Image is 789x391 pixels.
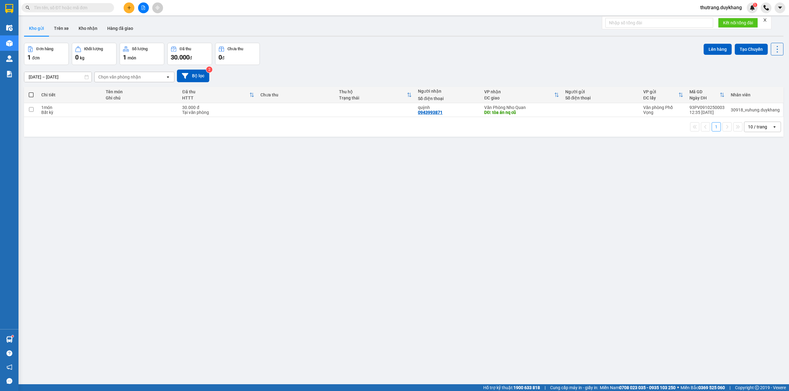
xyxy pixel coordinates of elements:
span: caret-down [777,5,783,10]
strong: 1900 633 818 [513,385,540,390]
span: plus [127,6,131,10]
button: 1 [712,122,721,131]
span: 1 [754,3,756,7]
div: Thu hộ [339,89,407,94]
div: Số điện thoại [565,95,637,100]
span: thutrang.duykhang [695,4,747,11]
input: Nhập số tổng đài [605,18,713,28]
sup: 2 [206,67,212,73]
sup: 1 [12,335,14,337]
div: Chưa thu [227,47,243,51]
span: file-add [141,6,145,10]
sup: 1 [753,3,757,7]
span: đ [222,55,224,60]
th: Toggle SortBy [336,87,415,103]
div: Đã thu [180,47,191,51]
button: Trên xe [49,21,74,36]
span: | [545,384,546,391]
img: logo-vxr [5,4,13,13]
div: 10 / trang [748,124,767,130]
img: solution-icon [6,71,13,77]
span: 30.000 [171,54,190,61]
button: Tạo Chuyến [735,44,768,55]
span: close [763,18,767,22]
div: Người gửi [565,89,637,94]
div: Mã GD [689,89,720,94]
button: Hàng đã giao [102,21,138,36]
span: 1 [123,54,126,61]
button: Kho nhận [74,21,102,36]
div: Số điện thoại [418,96,478,101]
div: quỳnh [418,105,478,110]
th: Toggle SortBy [640,87,686,103]
div: Chọn văn phòng nhận [98,74,141,80]
button: Đơn hàng1đơn [24,43,69,65]
img: warehouse-icon [6,40,13,46]
button: Số lượng1món [120,43,164,65]
th: Toggle SortBy [179,87,257,103]
span: Kết nối tổng đài [723,19,753,26]
img: phone-icon [763,5,769,10]
span: notification [6,364,12,370]
span: search [26,6,30,10]
button: Đã thu30.000đ [167,43,212,65]
span: Miền Bắc [681,384,725,391]
div: ĐC giao [484,95,554,100]
button: Bộ lọc [177,70,209,82]
div: 1 món [41,105,99,110]
span: 0 [75,54,79,61]
span: copyright [755,385,759,390]
button: Kho gửi [24,21,49,36]
button: Khối lượng0kg [72,43,117,65]
div: Trạng thái [339,95,407,100]
div: 30.000 đ [182,105,254,110]
div: Ghi chú [106,95,176,100]
div: Chưa thu [260,92,333,97]
div: DĐ: tòa án nq cũ [484,110,559,115]
div: 93PV0910250003 [689,105,725,110]
div: Đơn hàng [36,47,53,51]
img: warehouse-icon [6,55,13,62]
div: VP nhận [484,89,554,94]
button: caret-down [775,2,785,13]
svg: open [772,124,777,129]
div: Tại văn phòng [182,110,254,115]
div: 30918_vuhung.duykhang [731,107,780,112]
span: 0 [219,54,222,61]
strong: 0369 525 060 [698,385,725,390]
div: Văn Phòng Nho Quan [484,105,559,110]
img: warehouse-icon [6,25,13,31]
span: ⚪️ [677,386,679,389]
button: plus [124,2,134,13]
div: Văn phòng Phố Vọng [643,105,683,115]
input: Select a date range. [24,72,92,82]
div: 0943993871 [418,110,443,115]
span: | [730,384,730,391]
img: icon-new-feature [750,5,755,10]
button: Chưa thu0đ [215,43,260,65]
img: warehouse-icon [6,336,13,343]
span: question-circle [6,350,12,356]
button: aim [152,2,163,13]
button: Lên hàng [704,44,732,55]
div: Bất kỳ [41,110,99,115]
div: Ngày ĐH [689,95,720,100]
div: Đã thu [182,89,249,94]
span: 1 [27,54,31,61]
div: 12:35 [DATE] [689,110,725,115]
div: Chi tiết [41,92,99,97]
span: Miền Nam [600,384,676,391]
div: VP gửi [643,89,678,94]
th: Toggle SortBy [686,87,728,103]
span: đ [190,55,192,60]
button: file-add [138,2,149,13]
input: Tìm tên, số ĐT hoặc mã đơn [34,4,107,11]
div: ĐC lấy [643,95,678,100]
strong: 0708 023 035 - 0935 103 250 [619,385,676,390]
svg: open [166,75,170,79]
span: message [6,378,12,384]
span: kg [80,55,84,60]
span: món [128,55,136,60]
div: Người nhận [418,89,478,94]
th: Toggle SortBy [481,87,562,103]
